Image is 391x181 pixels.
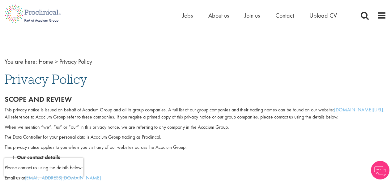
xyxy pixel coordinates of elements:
[5,144,386,151] p: This privacy notice applies to you when you visit any of our websites across the Acacium Group.
[5,58,37,66] span: You are here:
[5,106,386,121] p: This privacy notice is issued on behalf of Acacium Group and all its group companies. A full list...
[5,71,87,88] span: Privacy Policy
[39,58,53,66] a: breadcrumb link
[4,158,83,177] iframe: reCAPTCHA
[17,154,60,161] strong: Our contact details
[5,124,386,131] p: When we mention “we”, “us” or “our” in this privacy notice, we are referring to any company in th...
[5,134,386,141] p: The Data Controller for your personal data is Acacium Group trading as Proclincal.
[25,175,101,181] a: [EMAIL_ADDRESS][DOMAIN_NAME]
[5,164,386,171] p: Please contact us using the details below:
[5,95,386,103] h2: Scope and review
[55,58,58,66] span: >
[371,161,389,179] img: Chatbot
[309,11,337,19] a: Upload CV
[334,106,383,113] a: [DOMAIN_NAME][URL]
[244,11,260,19] a: Join us
[208,11,229,19] a: About us
[59,58,92,66] span: Privacy Policy
[182,11,193,19] a: Jobs
[275,11,294,19] a: Contact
